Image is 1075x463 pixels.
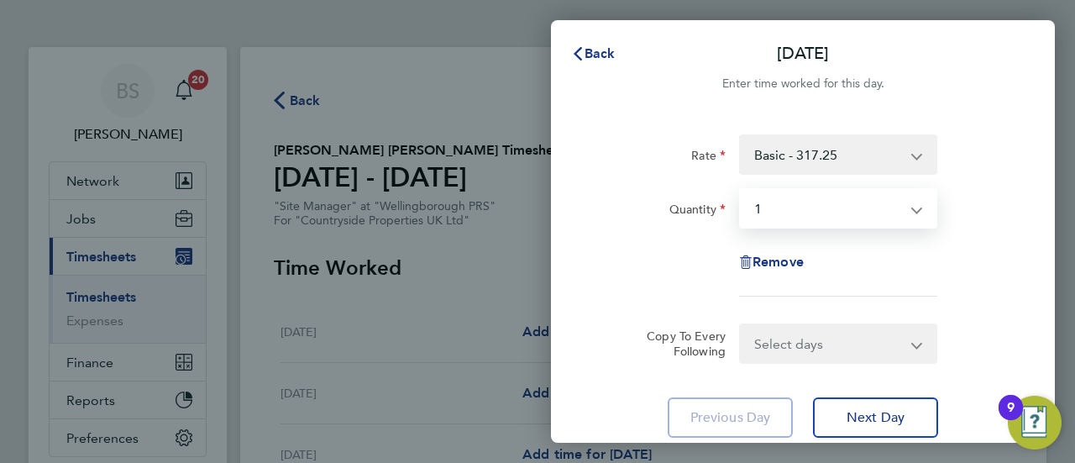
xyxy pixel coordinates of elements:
label: Rate [691,148,726,168]
span: Remove [752,254,804,270]
label: Copy To Every Following [633,329,726,359]
span: Back [585,45,616,61]
button: Next Day [813,397,938,438]
button: Remove [739,255,804,269]
button: Open Resource Center, 9 new notifications [1008,396,1062,450]
div: 9 [1007,408,1015,429]
span: Next Day [847,409,905,426]
label: Quantity [669,202,726,222]
button: Back [554,37,632,71]
p: [DATE] [777,42,829,66]
div: Enter time worked for this day. [551,74,1055,94]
